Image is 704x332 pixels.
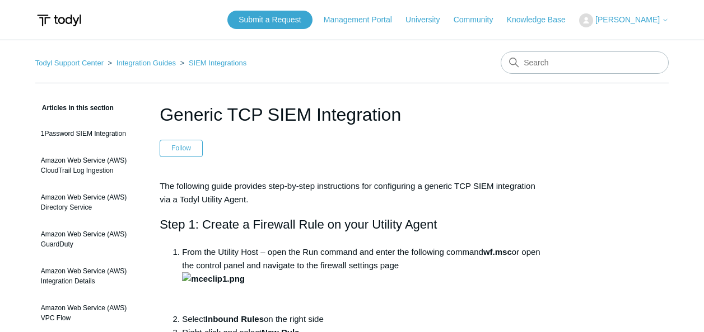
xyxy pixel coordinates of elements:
li: Todyl Support Center [35,59,106,67]
a: Management Portal [324,14,403,26]
span: [PERSON_NAME] [595,15,660,24]
a: Submit a Request [227,11,312,29]
img: mceclip1.png [182,272,245,286]
h1: Generic TCP SIEM Integration [160,101,544,128]
a: Amazon Web Service (AWS) Integration Details [35,260,143,292]
button: Follow Article [160,140,203,156]
a: Amazon Web Service (AWS) VPC Flow [35,297,143,329]
li: SIEM Integrations [178,59,247,67]
span: Articles in this section [35,104,114,112]
a: University [405,14,451,26]
li: From the Utility Host – open the Run command and enter the following command or open the control ... [182,245,544,312]
a: Amazon Web Service (AWS) GuardDuty [35,224,143,255]
button: [PERSON_NAME] [579,13,669,27]
strong: Inbound Rules [206,314,264,324]
a: Knowledge Base [507,14,577,26]
li: Select on the right side [182,312,544,326]
img: Todyl Support Center Help Center home page [35,10,83,31]
a: Integration Guides [116,59,176,67]
a: Community [454,14,505,26]
a: SIEM Integrations [189,59,246,67]
h2: Step 1: Create a Firewall Rule on your Utility Agent [160,215,544,234]
strong: wf.msc [483,247,512,257]
a: Amazon Web Service (AWS) CloudTrail Log Ingestion [35,150,143,181]
a: Amazon Web Service (AWS) Directory Service [35,187,143,218]
p: The following guide provides step-by-step instructions for configuring a generic TCP SIEM integra... [160,179,544,206]
a: 1Password SIEM Integration [35,123,143,144]
input: Search [501,51,669,74]
a: Todyl Support Center [35,59,104,67]
li: Integration Guides [106,59,178,67]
